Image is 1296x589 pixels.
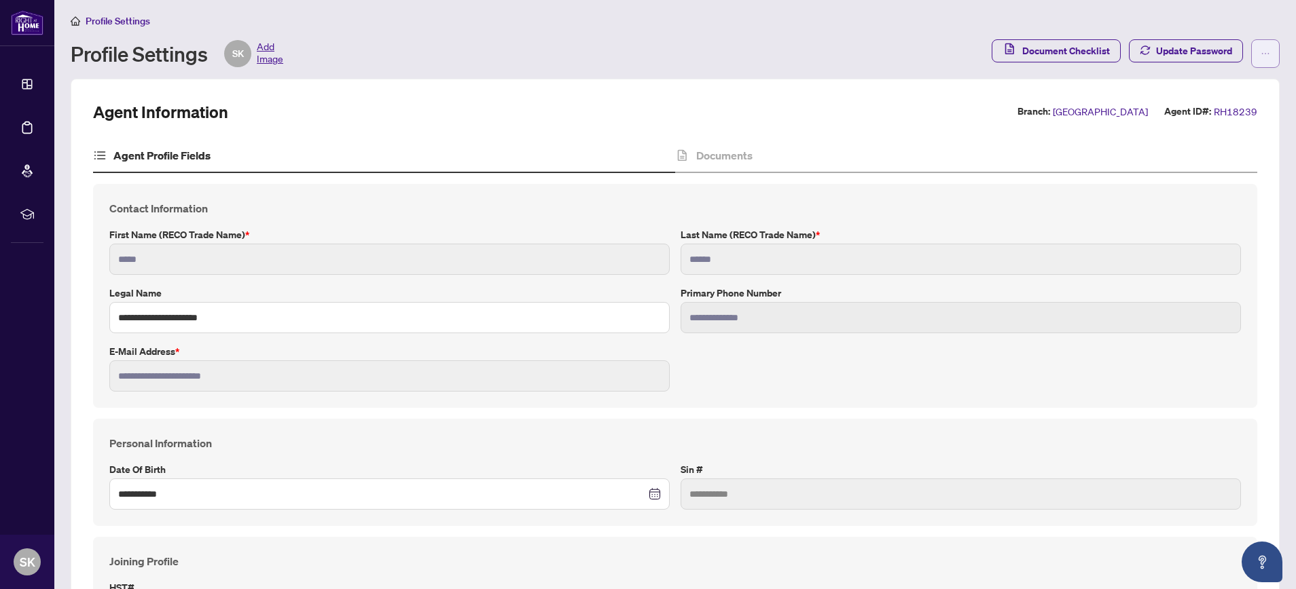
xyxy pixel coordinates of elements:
h2: Agent Information [93,101,228,123]
h4: Agent Profile Fields [113,147,211,164]
label: E-mail Address [109,344,670,359]
span: Document Checklist [1022,40,1110,62]
span: Profile Settings [86,15,150,27]
label: Agent ID#: [1164,104,1211,119]
label: Primary Phone Number [681,286,1241,301]
span: ellipsis [1261,49,1270,58]
span: Update Password [1156,40,1232,62]
span: SK [20,552,35,571]
label: Sin # [681,462,1241,477]
h4: Joining Profile [109,553,1241,569]
h4: Contact Information [109,200,1241,216]
label: Last Name (RECO Trade Name) [681,227,1241,242]
img: logo [11,10,43,35]
label: Branch: [1018,104,1050,119]
span: Add Image [257,40,283,67]
h4: Documents [696,147,753,164]
span: SK [232,46,244,61]
button: Open asap [1242,541,1282,582]
button: Document Checklist [992,39,1121,62]
div: Profile Settings [71,40,283,67]
span: RH18239 [1214,104,1257,119]
label: First Name (RECO Trade Name) [109,227,670,242]
span: [GEOGRAPHIC_DATA] [1053,104,1148,119]
label: Date of Birth [109,462,670,477]
h4: Personal Information [109,435,1241,451]
button: Update Password [1129,39,1243,62]
span: home [71,16,80,26]
label: Legal Name [109,286,670,301]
